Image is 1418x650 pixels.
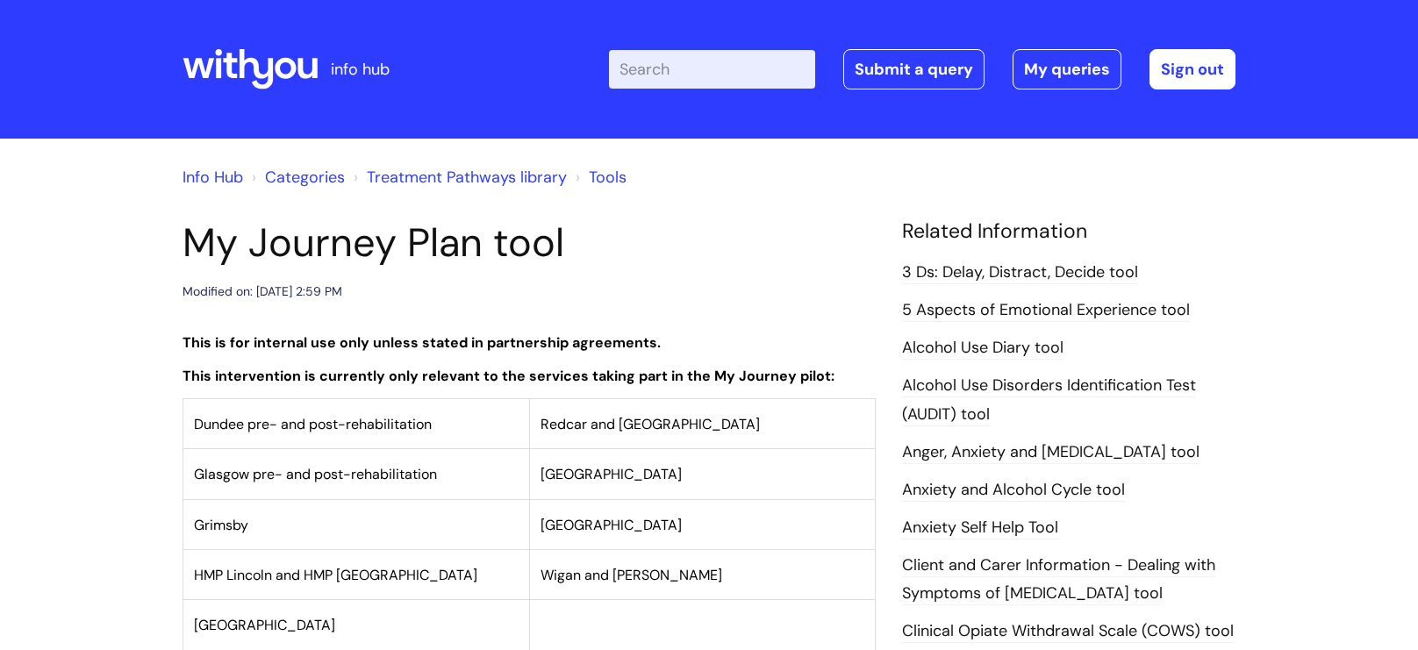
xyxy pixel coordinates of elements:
[902,219,1235,244] h4: Related Information
[194,415,432,433] span: Dundee pre- and post-rehabilitation
[541,566,722,584] span: Wigan and [PERSON_NAME]
[541,415,760,433] span: Redcar and [GEOGRAPHIC_DATA]
[1013,49,1121,89] a: My queries
[349,163,567,191] li: Treatment Pathways library
[183,281,342,303] div: Modified on: [DATE] 2:59 PM
[194,616,335,634] span: [GEOGRAPHIC_DATA]
[902,299,1190,322] a: 5 Aspects of Emotional Experience tool
[589,167,627,188] a: Tools
[609,50,815,89] input: Search
[843,49,985,89] a: Submit a query
[541,465,682,483] span: [GEOGRAPHIC_DATA]
[609,49,1235,89] div: | -
[902,554,1215,605] a: Client and Carer Information - Dealing with Symptoms of [MEDICAL_DATA] tool
[902,375,1196,425] a: Alcohol Use Disorders Identification Test (AUDIT) tool
[902,479,1125,502] a: Anxiety and Alcohol Cycle tool
[331,55,390,83] p: info hub
[902,441,1200,464] a: Anger, Anxiety and [MEDICAL_DATA] tool
[183,167,243,188] a: Info Hub
[541,516,682,534] span: [GEOGRAPHIC_DATA]
[571,163,627,191] li: Tools
[902,517,1058,539] a: Anxiety Self Help Tool
[902,620,1234,643] a: Clinical Opiate Withdrawal Scale (COWS) tool
[1149,49,1235,89] a: Sign out
[194,566,477,584] span: HMP Lincoln and HMP [GEOGRAPHIC_DATA]
[194,465,437,483] span: Glasgow pre- and post-rehabilitation
[183,219,876,267] h1: My Journey Plan tool
[247,163,345,191] li: Solution home
[265,167,345,188] a: Categories
[183,367,834,385] strong: This intervention is currently only relevant to the services taking part in the My Journey pilot:
[902,337,1063,360] a: Alcohol Use Diary tool
[367,167,567,188] a: Treatment Pathways library
[194,516,248,534] span: Grimsby
[183,333,661,352] strong: This is for internal use only unless stated in partnership agreements.
[902,261,1138,284] a: 3 Ds: Delay, Distract, Decide tool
